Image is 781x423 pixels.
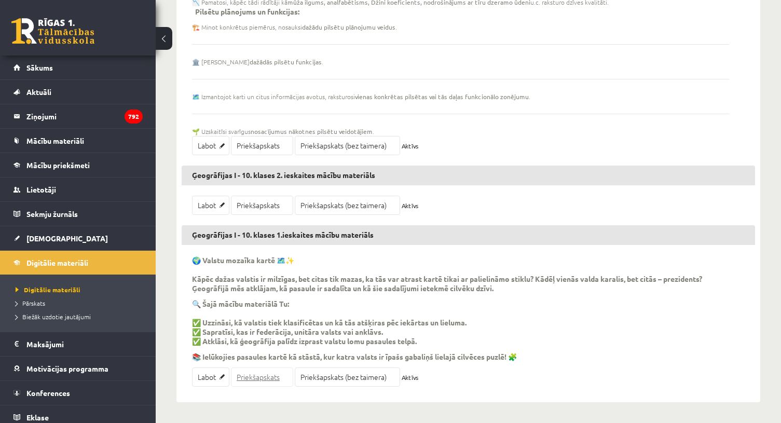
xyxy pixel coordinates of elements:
[16,285,80,294] span: Digitālie materiāli
[402,142,419,150] span: Aktīvs
[402,373,419,381] span: Aktīvs
[295,196,400,215] a: Priekšapskats (bez taimera)
[13,332,143,356] a: Maksājumi
[125,110,143,124] i: 792
[192,44,729,66] li: 🏛️ [PERSON_NAME] .
[13,251,143,275] a: Digitālie materiāli
[16,285,145,294] a: Digitālie materiāli
[26,136,84,145] span: Mācību materiāli
[26,388,70,398] span: Konferences
[13,153,143,177] a: Mācību priekšmeti
[13,56,143,79] a: Sākums
[16,299,45,307] span: Pārskats
[192,255,729,293] p: Kāpēc dažas valstis ir milzīgas, bet citas tik mazas, ka tās var atrast kartē tikai ar palielinām...
[192,10,729,32] li: 🏗️ Minot konkrētus piemērus, nosauksi .
[192,299,467,346] p: ✅ Uzzināsi, kā valstis tiek klasificētas un kā tās atšķiras pēc iekārtas un lieluma. ✅ Sapratīsi,...
[26,104,143,128] legend: Ziņojumi
[192,367,229,387] a: Labot
[16,312,145,321] a: Biežāk uzdotie jautājumi
[13,104,143,128] a: Ziņojumi792
[13,202,143,226] a: Sekmju žurnāls
[26,258,88,267] span: Digitālie materiāli
[16,312,91,321] span: Biežāk uzdotie jautājumi
[355,92,529,101] strong: vienas konkrētas pilsētas vai tās daļas funkcionālo zonējumu
[192,299,289,308] strong: 🔍 Šajā mācību materiālā Tu:
[26,209,78,219] span: Sekmju žurnāls
[26,364,108,373] span: Motivācijas programma
[13,357,143,380] a: Motivācijas programma
[182,166,755,185] h3: Ģeogrāfijas I - 10. klases 2. ieskaites mācību materiāls
[251,127,373,135] strong: nosacījumus nākotnes pilsētu veidotājiem
[192,114,729,136] li: 🌱 Uzskaitīsi svarīgus .
[250,58,322,66] strong: dažādās pilsētu funkcijas
[195,7,299,16] strong: Pilsētu plānojums un funkcijas:
[13,226,143,250] a: [DEMOGRAPHIC_DATA]
[13,178,143,201] a: Lietotāji
[13,80,143,104] a: Aktuāli
[26,160,90,170] span: Mācību priekšmeti
[13,129,143,153] a: Mācību materiāli
[192,255,294,265] strong: 🌍 Valstu mozaīka kartē 🗺️✨
[26,87,51,97] span: Aktuāli
[11,18,94,44] a: Rīgas 1. Tālmācības vidusskola
[26,332,143,356] legend: Maksājumi
[231,196,293,215] a: Priekšapskats
[192,79,729,101] li: 🗺️ Izmantojot karti un citus informācijas avotus, raksturosi .
[182,225,755,245] h3: Ģeogrāfijas I - 10. klases 1.ieskaites mācību materiāls
[302,23,395,31] strong: dažādu pilsētu plānojumu veidus
[192,136,229,155] a: Labot
[26,234,108,243] span: [DEMOGRAPHIC_DATA]
[26,185,56,194] span: Lietotāji
[26,63,53,72] span: Sākums
[231,136,293,155] a: Priekšapskats
[13,381,143,405] a: Konferences
[295,367,400,387] a: Priekšapskats (bez taimera)
[26,413,49,422] span: Eklase
[192,196,229,215] a: Labot
[295,136,400,155] a: Priekšapskats (bez taimera)
[231,367,293,387] a: Priekšapskats
[192,352,517,361] strong: 📚 Ielūkojies pasaules kartē kā stāstā, kur katra valsts ir īpašs gabaliņš lielajā cilvēces puzlē! 🧩
[16,298,145,308] a: Pārskats
[402,201,419,210] span: Aktīvs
